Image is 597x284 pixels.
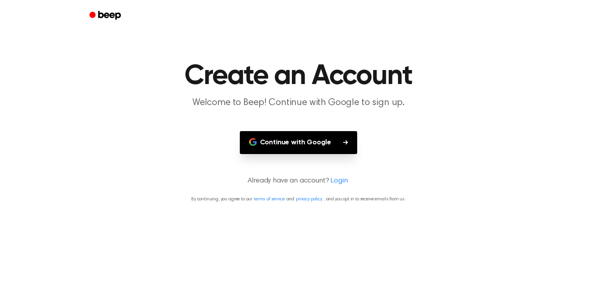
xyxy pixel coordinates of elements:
[9,196,588,203] p: By continuing, you agree to our and , and you opt in to receive emails from us.
[254,197,285,202] a: terms of service
[9,176,588,186] p: Already have an account?
[99,62,497,90] h1: Create an Account
[149,96,448,109] p: Welcome to Beep! Continue with Google to sign up.
[330,176,347,186] a: Login
[84,8,128,23] a: Beep
[240,131,358,154] button: Continue with Google
[296,197,322,202] a: privacy policy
